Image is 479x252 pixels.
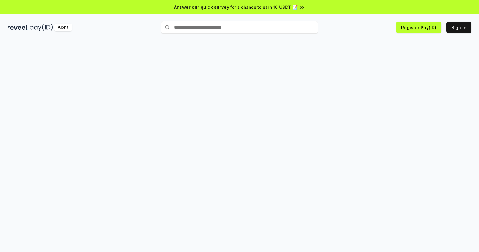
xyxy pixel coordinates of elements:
[230,4,298,10] span: for a chance to earn 10 USDT 📝
[30,24,53,31] img: pay_id
[396,22,441,33] button: Register Pay(ID)
[174,4,229,10] span: Answer our quick survey
[8,24,29,31] img: reveel_dark
[446,22,471,33] button: Sign In
[54,24,72,31] div: Alpha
